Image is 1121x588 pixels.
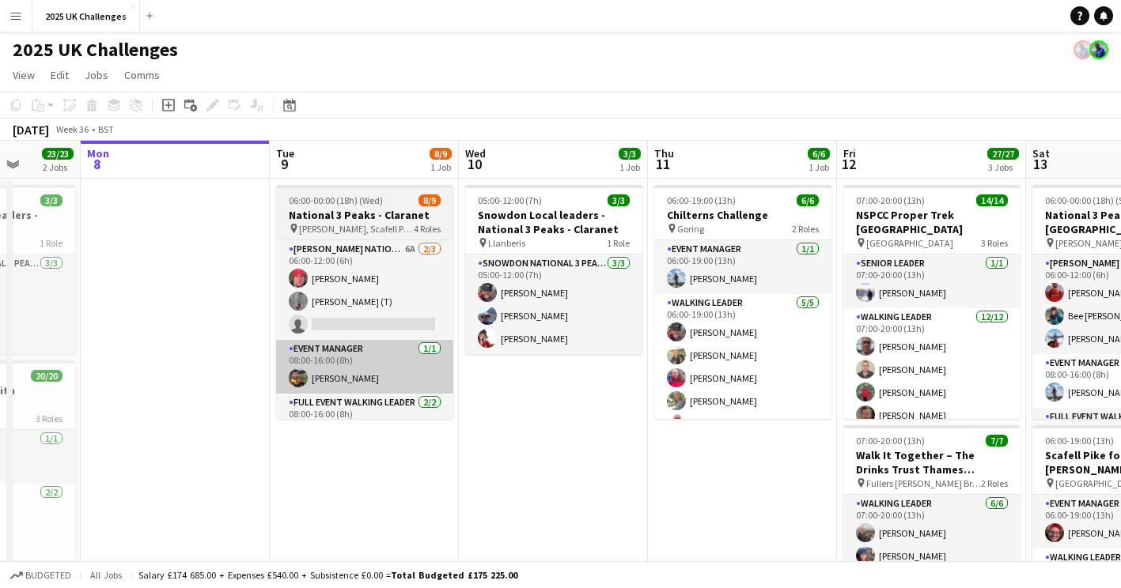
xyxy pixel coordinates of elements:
[6,65,41,85] a: View
[391,569,517,581] span: Total Budgeted £175 225.00
[138,569,517,581] div: Salary £174 685.00 + Expenses £540.00 + Subsistence £0.00 =
[25,570,71,581] span: Budgeted
[8,567,74,584] button: Budgeted
[78,65,115,85] a: Jobs
[1074,40,1093,59] app-user-avatar: Andy Baker
[124,68,160,82] span: Comms
[98,123,114,135] div: BST
[85,68,108,82] span: Jobs
[51,68,69,82] span: Edit
[13,122,49,138] div: [DATE]
[13,68,35,82] span: View
[87,569,125,581] span: All jobs
[44,65,75,85] a: Edit
[118,65,166,85] a: Comms
[1089,40,1108,59] app-user-avatar: Andy Baker
[13,38,178,62] h1: 2025 UK Challenges
[32,1,140,32] button: 2025 UK Challenges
